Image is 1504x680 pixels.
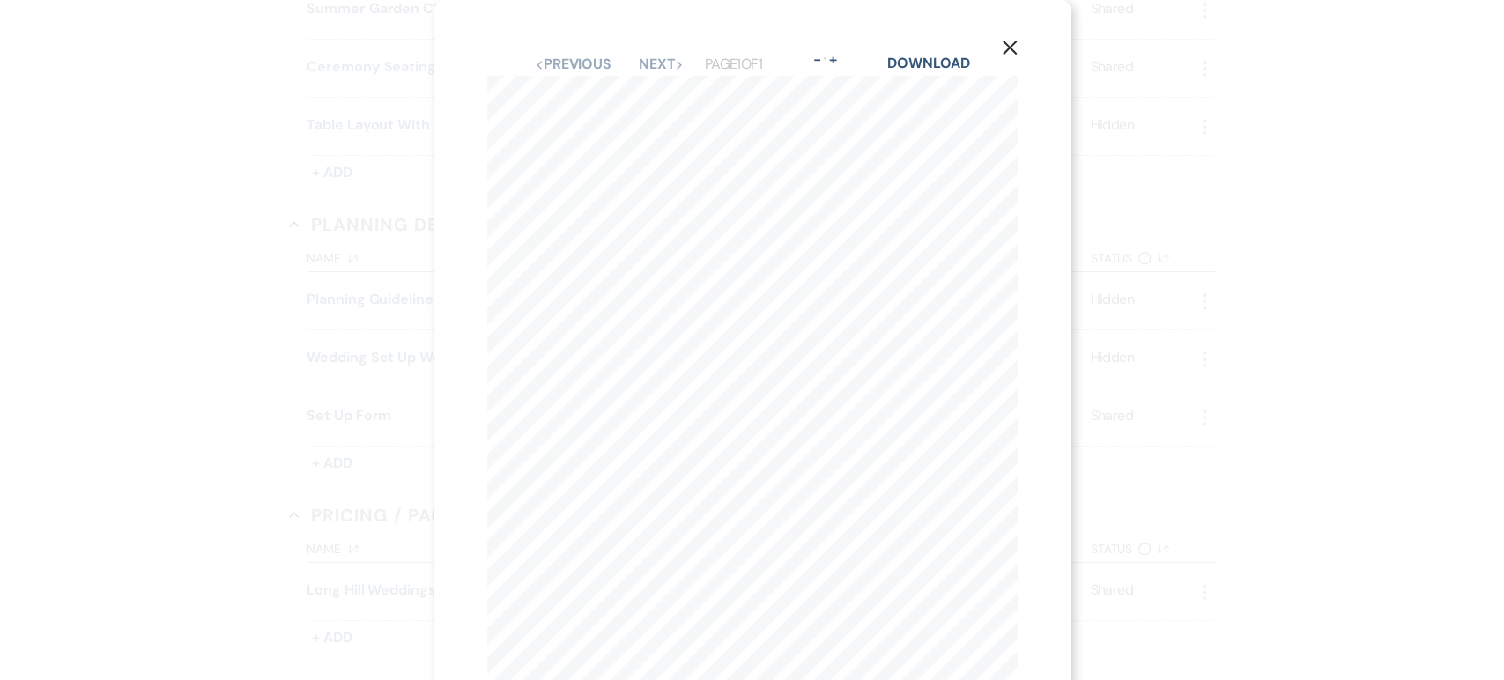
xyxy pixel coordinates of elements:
[705,53,762,76] p: Page 1 of 1
[810,53,824,67] button: -
[535,57,611,71] button: Previous
[826,53,840,67] button: +
[639,57,685,71] button: Next
[887,54,969,72] a: Download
